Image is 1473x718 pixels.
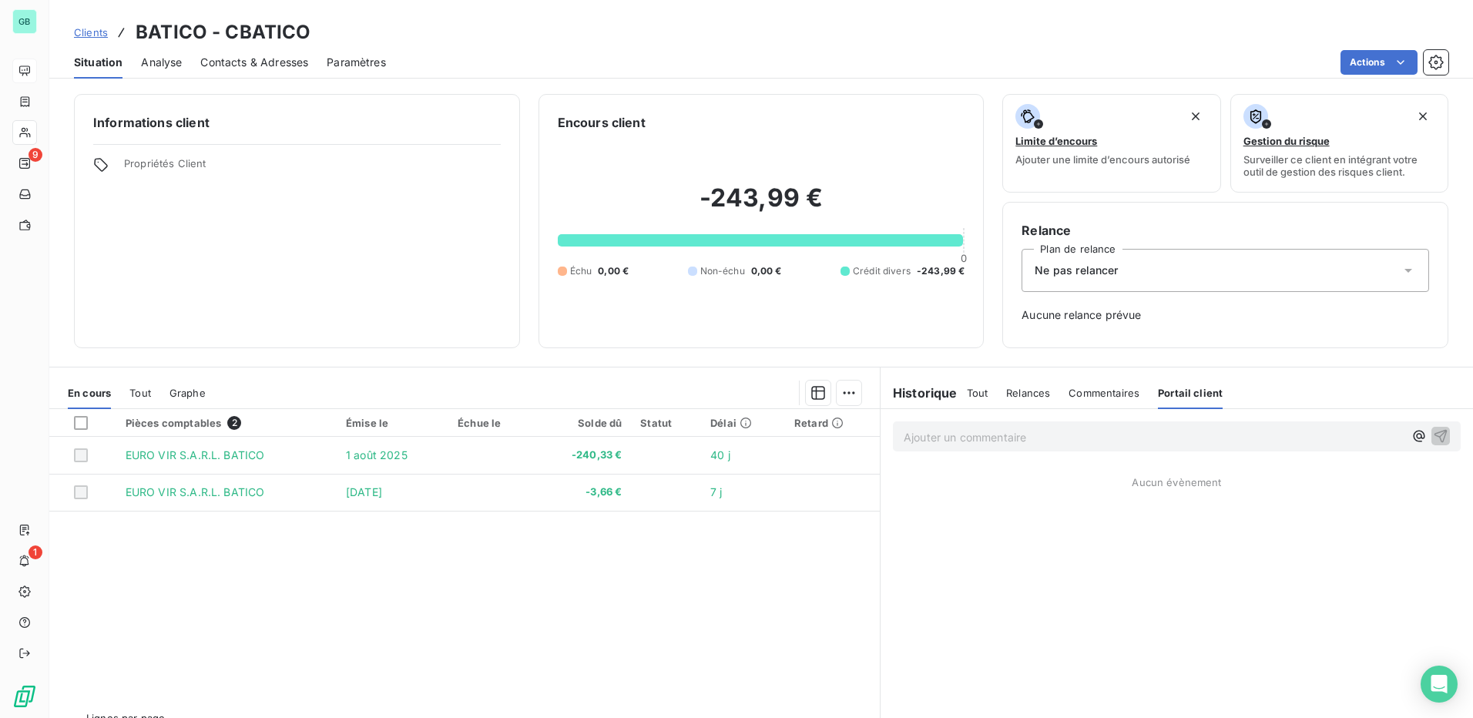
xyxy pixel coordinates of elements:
[346,448,408,461] span: 1 août 2025
[1243,153,1435,178] span: Surveiller ce client en intégrant votre outil de gestion des risques client.
[1243,135,1330,147] span: Gestion du risque
[598,264,629,278] span: 0,00 €
[853,264,911,278] span: Crédit divers
[1132,476,1221,488] span: Aucun évènement
[1421,666,1458,703] div: Open Intercom Messenger
[141,55,182,70] span: Analyse
[544,485,622,500] span: -3,66 €
[29,148,42,162] span: 9
[544,417,622,429] div: Solde dû
[570,264,592,278] span: Échu
[227,416,241,430] span: 2
[917,264,965,278] span: -243,99 €
[558,113,646,132] h6: Encours client
[124,157,501,179] span: Propriétés Client
[1002,94,1220,193] button: Limite d’encoursAjouter une limite d’encours autorisé
[544,448,622,463] span: -240,33 €
[12,9,37,34] div: GB
[93,113,501,132] h6: Informations client
[129,387,151,399] span: Tout
[12,684,37,709] img: Logo LeanPay
[74,55,122,70] span: Situation
[346,485,382,498] span: [DATE]
[710,417,776,429] div: Délai
[74,26,108,39] span: Clients
[458,417,525,429] div: Échue le
[1158,387,1223,399] span: Portail client
[1015,153,1190,166] span: Ajouter une limite d’encours autorisé
[967,387,988,399] span: Tout
[126,448,265,461] span: EURO VIR S.A.R.L. BATICO
[1069,387,1139,399] span: Commentaires
[710,448,730,461] span: 40 j
[751,264,782,278] span: 0,00 €
[1022,307,1429,323] span: Aucune relance prévue
[327,55,386,70] span: Paramètres
[700,264,745,278] span: Non-échu
[74,25,108,40] a: Clients
[169,387,206,399] span: Graphe
[881,384,958,402] h6: Historique
[1340,50,1418,75] button: Actions
[710,485,722,498] span: 7 j
[1006,387,1050,399] span: Relances
[346,417,439,429] div: Émise le
[1015,135,1097,147] span: Limite d’encours
[136,18,310,46] h3: BATICO - CBATICO
[558,183,965,229] h2: -243,99 €
[640,417,692,429] div: Statut
[794,417,871,429] div: Retard
[1035,263,1118,278] span: Ne pas relancer
[29,545,42,559] span: 1
[1230,94,1448,193] button: Gestion du risqueSurveiller ce client en intégrant votre outil de gestion des risques client.
[200,55,308,70] span: Contacts & Adresses
[961,252,967,264] span: 0
[68,387,111,399] span: En cours
[1022,221,1429,240] h6: Relance
[126,485,265,498] span: EURO VIR S.A.R.L. BATICO
[126,416,327,430] div: Pièces comptables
